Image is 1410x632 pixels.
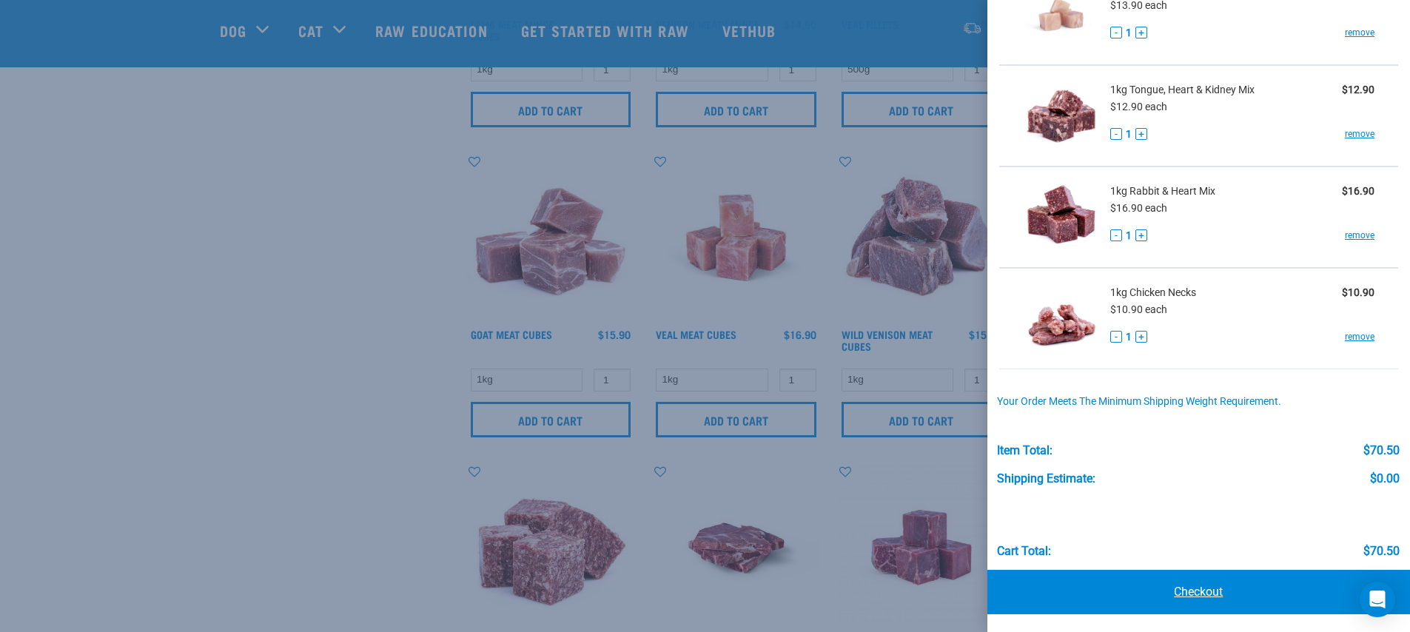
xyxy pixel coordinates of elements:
button: + [1135,331,1147,343]
strong: $16.90 [1342,185,1374,197]
div: Item Total: [997,444,1053,457]
div: Cart total: [997,545,1051,558]
span: 1kg Tongue, Heart & Kidney Mix [1110,82,1255,98]
span: $12.90 each [1110,101,1167,112]
button: - [1110,229,1122,241]
div: $0.00 [1370,472,1400,485]
span: $10.90 each [1110,303,1167,315]
img: Tongue, Heart & Kidney Mix [1023,78,1099,154]
a: remove [1345,127,1374,141]
button: + [1135,229,1147,241]
img: Chicken Necks [1023,280,1099,357]
div: $70.50 [1363,444,1400,457]
strong: $12.90 [1342,84,1374,95]
span: 1 [1126,329,1132,345]
button: + [1135,27,1147,38]
span: 1kg Rabbit & Heart Mix [1110,184,1215,199]
span: 1 [1126,127,1132,142]
button: + [1135,128,1147,140]
div: Your order meets the minimum shipping weight requirement. [997,396,1400,408]
span: $16.90 each [1110,202,1167,214]
a: remove [1345,229,1374,242]
div: Shipping Estimate: [997,472,1095,485]
a: remove [1345,26,1374,39]
button: - [1110,331,1122,343]
span: 1 [1126,228,1132,243]
button: - [1110,27,1122,38]
button: - [1110,128,1122,140]
div: Open Intercom Messenger [1360,582,1395,617]
img: Rabbit & Heart Mix [1023,179,1099,255]
span: 1kg Chicken Necks [1110,285,1196,300]
div: $70.50 [1363,545,1400,558]
a: remove [1345,330,1374,343]
strong: $10.90 [1342,286,1374,298]
span: 1 [1126,25,1132,41]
